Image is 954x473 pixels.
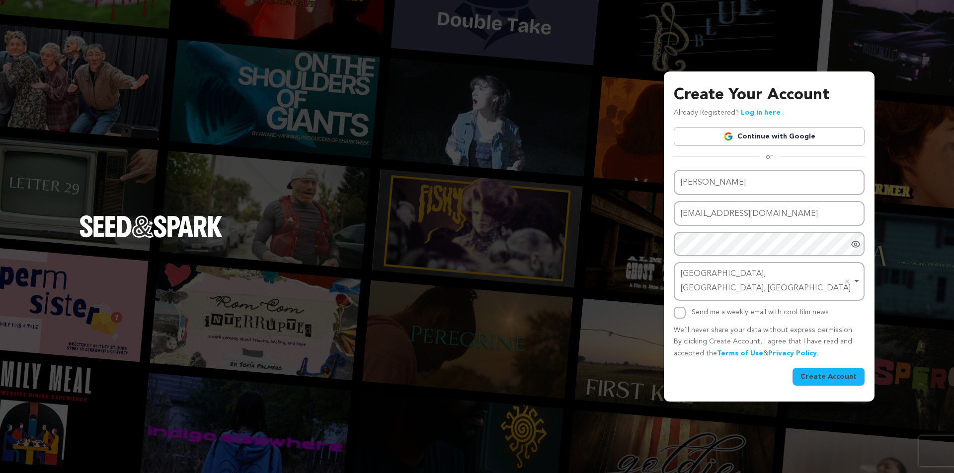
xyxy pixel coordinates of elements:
h3: Create Your Account [674,83,865,107]
a: Terms of Use [717,350,763,357]
p: Already Registered? [674,107,781,119]
a: Seed&Spark Homepage [79,215,223,257]
div: [GEOGRAPHIC_DATA], [GEOGRAPHIC_DATA], [GEOGRAPHIC_DATA] [681,267,852,296]
button: Create Account [793,368,865,386]
span: or [760,152,779,162]
a: Log in here [741,109,781,116]
img: Google logo [723,132,733,141]
input: Name [674,170,865,195]
p: We’ll never share your data without express permission. By clicking Create Account, I agree that ... [674,325,865,360]
img: Seed&Spark Logo [79,215,223,237]
input: Email address [674,201,865,226]
a: Continue with Google [674,127,865,146]
a: Show password as plain text. Warning: this will display your password on the screen. [851,239,861,249]
button: Remove item: 'ChIJUa5kNFsMNTER-QKRdLk1MBo' [842,276,852,286]
label: Send me a weekly email with cool film news [692,309,829,316]
a: Privacy Policy [768,350,817,357]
